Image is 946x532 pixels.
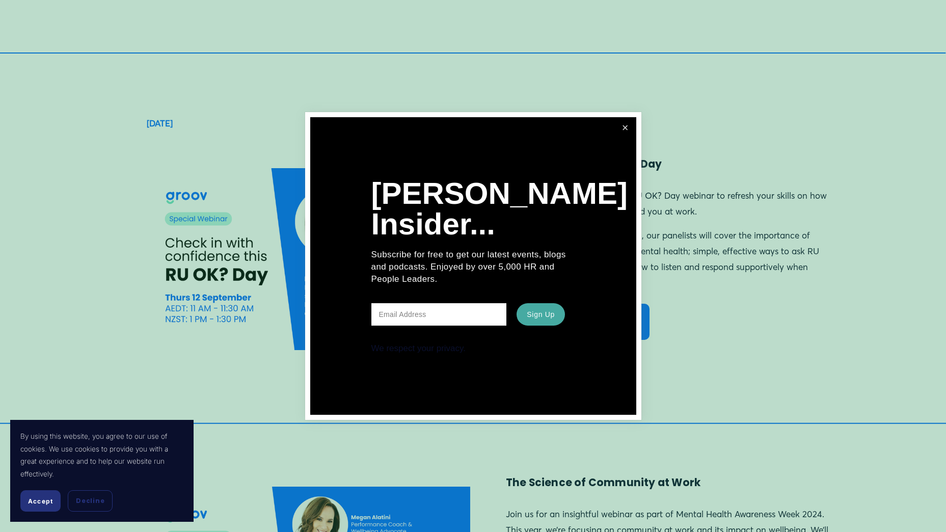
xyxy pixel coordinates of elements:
span: Sign Up [527,310,555,318]
h1: [PERSON_NAME] Insider... [371,178,628,240]
div: We respect your privacy. [371,343,575,354]
span: Decline [76,496,104,506]
section: Cookie banner [10,420,194,522]
input: Email Address [371,303,507,326]
button: Accept [20,490,61,512]
button: Decline [68,490,113,512]
span: Accept [28,497,53,505]
p: By using this website, you agree to our use of cookies. We use cookies to provide you with a grea... [20,430,183,480]
p: Subscribe for free to get our latest events, blogs and podcasts. Enjoyed by over 5,000 HR and Peo... [371,249,575,285]
button: Sign Up [517,303,564,326]
a: Close [616,119,635,138]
